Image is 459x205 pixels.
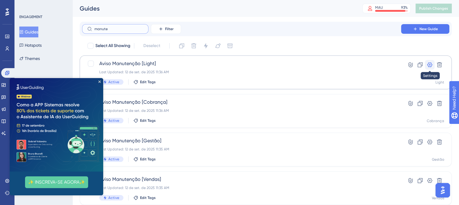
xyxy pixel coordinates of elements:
[99,137,384,144] span: Aviso Manutenção [Gestão]
[99,60,384,67] span: Aviso Manutenção [Light]
[108,195,119,200] span: Active
[151,24,181,34] button: Filter
[165,27,174,31] span: Filter
[140,118,156,123] span: Edit Tags
[80,4,347,13] div: Guides
[108,157,119,162] span: Active
[19,53,40,64] button: Themes
[140,157,156,162] span: Edit Tags
[133,195,156,200] button: Edit Tags
[419,27,438,31] span: New Guide
[432,196,444,200] div: Vendas
[416,4,452,13] button: Publish Changes
[19,27,38,37] button: Guides
[95,42,130,49] span: Select All Showing
[99,70,384,74] div: Last Updated: 12 de set. de 2025 11:36 AM
[108,80,119,84] span: Active
[434,181,452,199] iframe: UserGuiding AI Assistant Launcher
[133,80,156,84] button: Edit Tags
[419,6,448,11] span: Publish Changes
[133,118,156,123] button: Edit Tags
[140,195,156,200] span: Edit Tags
[19,40,42,51] button: Hotspots
[89,2,91,5] div: Close Preview
[19,14,42,19] div: ENGAGEMENT
[99,147,384,152] div: Last Updated: 12 de set. de 2025 11:35 AM
[143,42,160,49] span: Deselect
[94,27,143,31] input: Search
[401,24,449,34] button: New Guide
[401,5,408,10] div: 93 %
[15,98,78,110] button: ✨ INSCREVA-SE AGORA✨
[99,185,384,190] div: Last Updated: 12 de set. de 2025 11:35 AM
[435,80,444,85] div: Light
[99,99,384,106] span: Aviso Manutenção [Cobrança]
[99,108,384,113] div: Last Updated: 12 de set. de 2025 11:36 AM
[140,80,156,84] span: Edit Tags
[99,176,384,183] span: Aviso Manutenção [Vendas]
[108,118,119,123] span: Active
[375,5,383,10] div: MAU
[432,157,444,162] div: Gestão
[138,40,166,51] button: Deselect
[133,157,156,162] button: Edit Tags
[427,118,444,123] div: Cobrança
[14,2,38,9] span: Need Help?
